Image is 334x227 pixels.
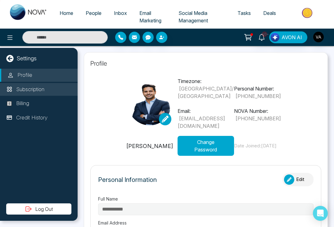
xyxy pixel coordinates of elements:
[234,85,290,100] p: Personal Number:
[86,10,102,16] span: People
[269,31,307,43] button: AVON AI
[17,54,37,63] p: Settings
[178,107,234,130] p: Email:
[16,100,29,108] p: Billing
[16,114,47,122] p: Credit History
[178,86,234,99] span: [GEOGRAPHIC_DATA]/[GEOGRAPHIC_DATA]
[178,10,208,24] span: Social Media Management
[121,142,178,150] p: [PERSON_NAME]
[133,7,172,26] a: Email Marketing
[98,196,314,202] label: Full Name
[178,136,234,156] button: Change Password
[178,77,234,100] p: Timezone:
[231,7,257,19] a: Tasks
[108,7,133,19] a: Inbox
[6,203,71,215] button: Log Out
[98,175,157,184] p: Personal Information
[139,10,161,24] span: Email Marketing
[235,93,281,99] span: [PHONE_NUMBER]
[282,173,314,186] button: Edit
[235,115,281,122] span: [PHONE_NUMBER]
[128,82,171,125] img: portrait-businessman-smiling.png
[285,6,330,20] img: Market-place.gif
[282,34,302,41] span: AVON AI
[234,107,290,122] p: NOVA Number:
[79,7,108,19] a: People
[17,71,32,79] p: Profile
[237,10,251,16] span: Tasks
[262,31,267,37] span: 10+
[172,7,231,26] a: Social Media Management
[271,33,279,42] img: Lead Flow
[98,220,314,226] label: Email Address
[53,7,79,19] a: Home
[90,59,321,68] p: Profile
[263,10,276,16] span: Deals
[60,10,73,16] span: Home
[10,4,47,20] img: Nova CRM Logo
[313,206,328,221] div: Open Intercom Messenger
[234,142,290,150] p: Date Joined: [DATE]
[313,32,324,42] img: User Avatar
[16,86,44,94] p: Subscription
[257,7,282,19] a: Deals
[254,31,269,42] a: 10+
[114,10,127,16] span: Inbox
[178,115,225,129] span: [EMAIL_ADDRESS][DOMAIN_NAME]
